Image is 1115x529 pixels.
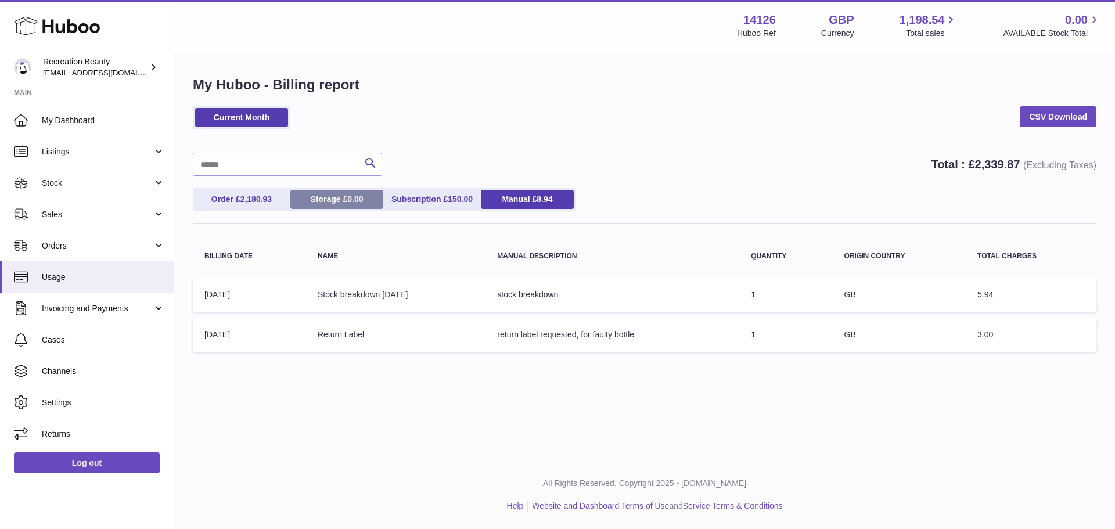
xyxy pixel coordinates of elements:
[193,318,306,352] td: [DATE]
[737,28,776,39] div: Huboo Ref
[683,501,783,510] a: Service Terms & Conditions
[481,190,574,209] a: Manual £8.94
[1020,106,1096,127] a: CSV Download
[43,56,148,78] div: Recreation Beauty
[900,12,958,39] a: 1,198.54 Total sales
[42,272,165,283] span: Usage
[306,278,485,312] td: Stock breakdown [DATE]
[821,28,854,39] div: Currency
[42,146,153,157] span: Listings
[829,12,854,28] strong: GBP
[42,397,165,408] span: Settings
[739,318,832,352] td: 1
[739,241,832,272] th: Quantity
[42,366,165,377] span: Channels
[347,195,363,204] span: 0.00
[743,12,776,28] strong: 14126
[42,115,165,126] span: My Dashboard
[42,240,153,251] span: Orders
[306,241,485,272] th: Name
[739,278,832,312] td: 1
[537,195,552,204] span: 8.94
[900,12,945,28] span: 1,198.54
[977,330,993,339] span: 3.00
[833,318,966,352] td: GB
[14,59,31,76] img: internalAdmin-14126@internal.huboo.com
[528,501,782,512] li: and
[906,28,958,39] span: Total sales
[195,108,288,127] a: Current Month
[290,190,383,209] a: Storage £0.00
[42,429,165,440] span: Returns
[975,158,1020,171] span: 2,339.87
[386,190,479,209] a: Subscription £150.00
[485,241,739,272] th: Manual Description
[833,241,966,272] th: Origin Country
[448,195,473,204] span: 150.00
[42,303,153,314] span: Invoicing and Payments
[931,158,1096,171] strong: Total : £
[977,290,993,299] span: 5.94
[195,190,288,209] a: Order £2,180.93
[193,75,1096,94] h1: My Huboo - Billing report
[184,478,1106,489] p: All Rights Reserved. Copyright 2025 - [DOMAIN_NAME]
[42,209,153,220] span: Sales
[1023,160,1096,170] span: (Excluding Taxes)
[43,68,171,77] span: [EMAIL_ADDRESS][DOMAIN_NAME]
[532,501,669,510] a: Website and Dashboard Terms of Use
[1003,28,1101,39] span: AVAILABLE Stock Total
[485,318,739,352] td: return label requested, for faulty bottle
[306,318,485,352] td: Return Label
[193,241,306,272] th: Billing Date
[1065,12,1088,28] span: 0.00
[833,278,966,312] td: GB
[507,501,524,510] a: Help
[42,334,165,346] span: Cases
[42,178,153,189] span: Stock
[14,452,160,473] a: Log out
[485,278,739,312] td: stock breakdown
[1003,12,1101,39] a: 0.00 AVAILABLE Stock Total
[240,195,272,204] span: 2,180.93
[193,278,306,312] td: [DATE]
[966,241,1096,272] th: Total Charges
